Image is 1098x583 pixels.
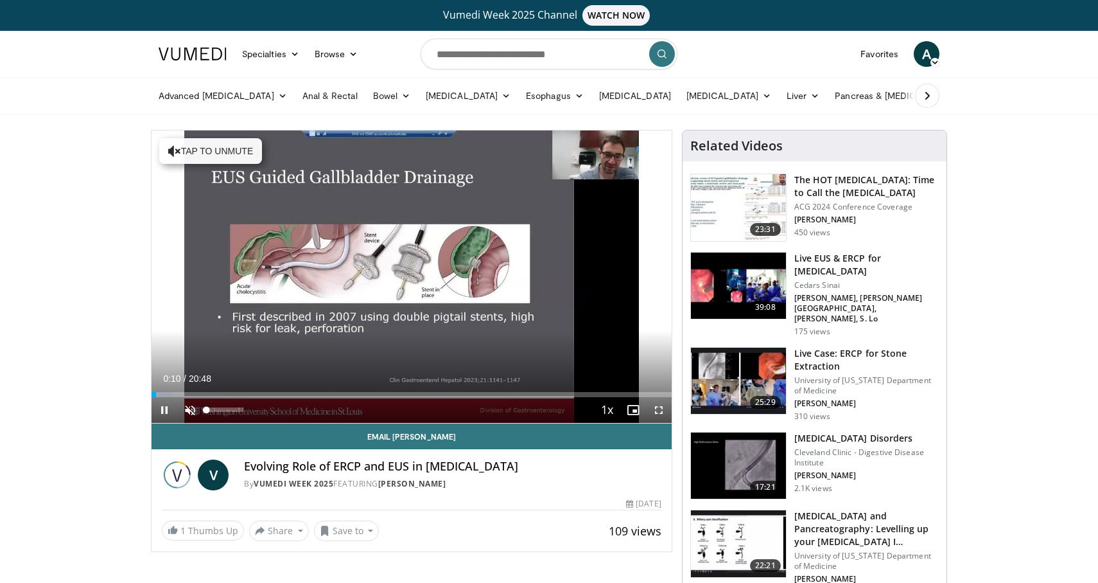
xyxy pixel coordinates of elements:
[750,396,781,409] span: 25:29
[794,293,939,324] p: [PERSON_NAME], [PERSON_NAME][GEOGRAPHIC_DATA], [PERSON_NAME], S. Lo
[794,280,939,291] p: Cedars Sinai
[794,327,830,337] p: 175 views
[421,39,677,69] input: Search topics, interventions
[794,447,939,468] p: Cleveland Clinic - Digestive Disease Institute
[691,174,786,241] img: ba50df68-c1e0-47c3-8b2c-701c38947694.150x105_q85_crop-smart_upscale.jpg
[853,41,906,67] a: Favorites
[254,478,333,489] a: Vumedi Week 2025
[582,5,650,26] span: WATCH NOW
[779,83,827,109] a: Liver
[690,138,783,154] h4: Related Videos
[794,202,939,212] p: ACG 2024 Conference Coverage
[794,228,830,238] p: 450 views
[162,460,193,490] img: Vumedi Week 2025
[295,83,365,109] a: Anal & Rectal
[518,83,591,109] a: Esophagus
[691,253,786,319] img: 988aa6cd-5af5-4b12-ac8b-5ddcd403959d.150x105_q85_crop-smart_upscale.jpg
[691,510,786,577] img: f2a564ac-f79a-4a91-bf7b-b84a8cb0f685.150x105_q85_crop-smart_upscale.jpg
[234,41,307,67] a: Specialties
[691,348,786,415] img: 48af654a-1c49-49ef-8b1b-08112d907465.150x105_q85_crop-smart_upscale.jpg
[609,523,661,539] span: 109 views
[161,5,937,26] a: Vumedi Week 2025 ChannelWATCH NOW
[152,397,177,423] button: Pause
[794,551,939,571] p: University of [US_STATE] Department of Medicine
[152,392,672,397] div: Progress Bar
[794,432,939,445] h3: [MEDICAL_DATA] Disorders
[152,130,672,424] video-js: Video Player
[690,252,939,337] a: 39:08 Live EUS & ERCP for [MEDICAL_DATA] Cedars Sinai [PERSON_NAME], [PERSON_NAME][GEOGRAPHIC_DAT...
[159,48,227,60] img: VuMedi Logo
[378,478,446,489] a: [PERSON_NAME]
[595,397,620,423] button: Playback Rate
[189,373,211,384] span: 20:48
[307,41,366,67] a: Browse
[591,83,679,109] a: [MEDICAL_DATA]
[794,347,939,373] h3: Live Case: ERCP for Stone Extraction
[794,411,830,422] p: 310 views
[244,478,661,490] div: By FEATURING
[691,433,786,499] img: 2be06fa1-8f42-4bab-b66d-9367dd3d8d02.150x105_q85_crop-smart_upscale.jpg
[151,83,295,109] a: Advanced [MEDICAL_DATA]
[152,424,672,449] a: Email [PERSON_NAME]
[794,174,939,199] h3: The HOT [MEDICAL_DATA]: Time to Call the [MEDICAL_DATA]
[679,83,779,109] a: [MEDICAL_DATA]
[690,347,939,422] a: 25:29 Live Case: ERCP for Stone Extraction University of [US_STATE] Department of Medicine [PERSO...
[162,521,244,541] a: 1 Thumbs Up
[365,83,418,109] a: Bowel
[750,301,781,314] span: 39:08
[794,510,939,548] h3: [MEDICAL_DATA] and Pancreatography: Levelling up your [MEDICAL_DATA] I…
[750,223,781,236] span: 23:31
[177,397,203,423] button: Unmute
[794,215,939,225] p: [PERSON_NAME]
[646,397,672,423] button: Fullscreen
[794,252,939,278] h3: Live EUS & ERCP for [MEDICAL_DATA]
[750,481,781,494] span: 17:21
[418,83,518,109] a: [MEDICAL_DATA]
[626,498,661,510] div: [DATE]
[794,471,939,481] p: [PERSON_NAME]
[827,83,977,109] a: Pancreas & [MEDICAL_DATA]
[914,41,939,67] a: A
[249,521,309,541] button: Share
[314,521,379,541] button: Save to
[690,432,939,500] a: 17:21 [MEDICAL_DATA] Disorders Cleveland Clinic - Digestive Disease Institute [PERSON_NAME] 2.1K ...
[159,138,262,164] button: Tap to unmute
[180,525,186,537] span: 1
[794,483,832,494] p: 2.1K views
[690,174,939,242] a: 23:31 The HOT [MEDICAL_DATA]: Time to Call the [MEDICAL_DATA] ACG 2024 Conference Coverage [PERSO...
[244,460,661,474] h4: Evolving Role of ERCP and EUS in [MEDICAL_DATA]
[198,460,229,490] a: V
[794,399,939,409] p: [PERSON_NAME]
[620,397,646,423] button: Enable picture-in-picture mode
[794,375,939,396] p: University of [US_STATE] Department of Medicine
[184,373,186,384] span: /
[206,408,243,412] div: Volume Level
[163,373,180,384] span: 0:10
[750,559,781,572] span: 22:21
